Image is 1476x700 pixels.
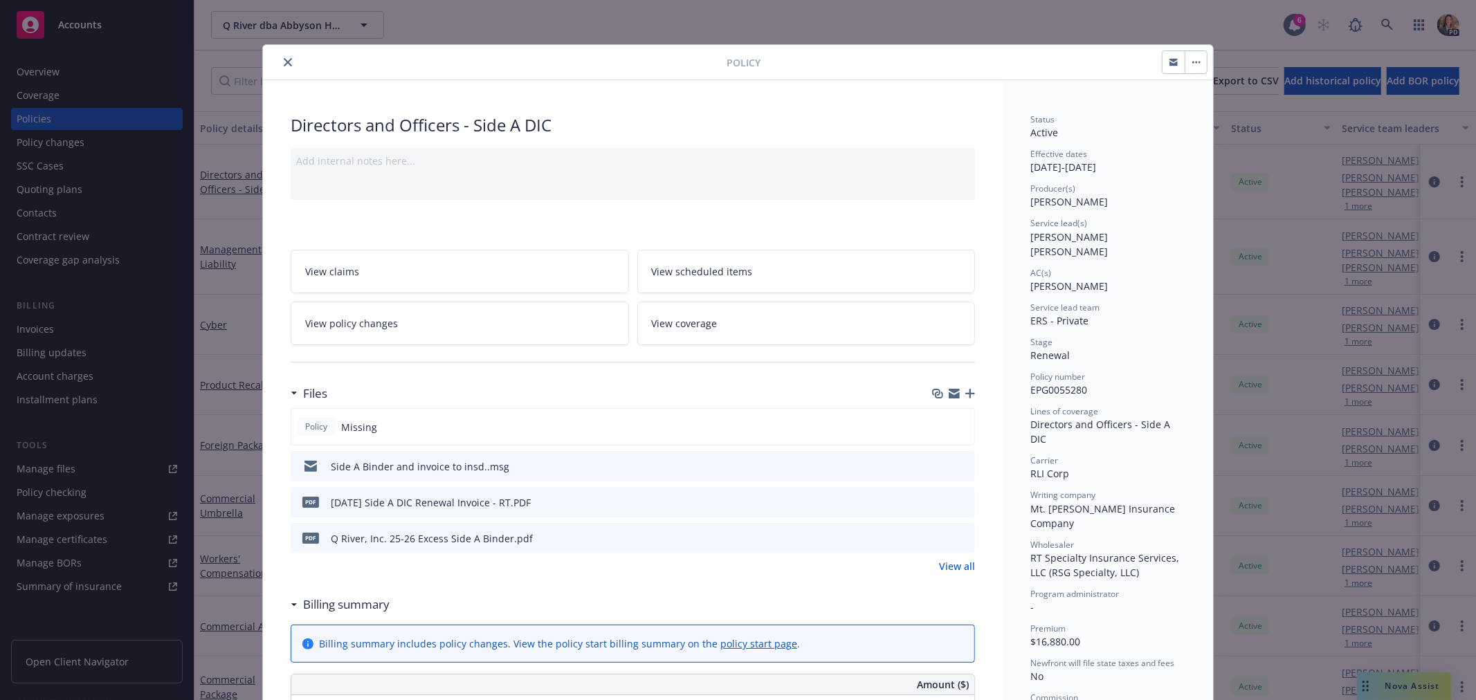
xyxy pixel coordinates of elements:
span: ERS - Private [1030,314,1088,327]
span: Policy number [1030,371,1085,383]
div: Files [291,385,327,403]
div: Directors and Officers - Side A DIC [291,113,975,137]
div: Billing summary [291,596,390,614]
span: RLI Corp [1030,467,1069,480]
span: Amount ($) [917,677,969,692]
span: Writing company [1030,489,1095,501]
h3: Billing summary [303,596,390,614]
div: Billing summary includes policy changes. View the policy start billing summary on the . [319,636,800,651]
span: [PERSON_NAME] [1030,195,1108,208]
span: [PERSON_NAME] [1030,279,1108,293]
div: [DATE] Side A DIC Renewal Invoice - RT.PDF [331,495,531,510]
span: Effective dates [1030,148,1087,160]
span: Wholesaler [1030,539,1074,551]
span: Active [1030,126,1058,139]
span: pdf [302,533,319,543]
span: Stage [1030,336,1053,348]
span: Policy [727,55,760,70]
a: View all [939,559,975,573]
a: View claims [291,250,629,293]
button: download file [935,495,946,510]
div: Q River, Inc. 25-26 Excess Side A Binder.pdf [331,531,533,546]
button: download file [935,459,946,474]
span: RT Specialty Insurance Services, LLC (RSG Specialty, LLC) [1030,551,1182,579]
span: - [1030,600,1034,614]
a: View coverage [637,302,976,345]
span: No [1030,670,1044,683]
span: View coverage [652,316,718,331]
button: preview file [957,495,969,510]
span: View claims [305,264,359,279]
a: View policy changes [291,302,629,345]
span: AC(s) [1030,267,1051,279]
span: Newfront will file state taxes and fees [1030,657,1174,669]
div: Add internal notes here... [296,154,969,168]
span: $16,880.00 [1030,635,1080,648]
div: [DATE] - [DATE] [1030,148,1185,174]
span: Mt. [PERSON_NAME] Insurance Company [1030,502,1178,530]
span: Missing [341,420,377,434]
span: Status [1030,113,1055,125]
span: Service lead(s) [1030,217,1087,229]
span: View scheduled items [652,264,753,279]
button: close [280,54,296,71]
button: preview file [957,459,969,474]
a: policy start page [720,637,797,650]
h3: Files [303,385,327,403]
span: Program administrator [1030,588,1119,600]
span: EPG0055280 [1030,383,1087,396]
span: Renewal [1030,349,1070,362]
div: Directors and Officers - Side A DIC [1030,417,1185,446]
span: PDF [302,497,319,507]
a: View scheduled items [637,250,976,293]
button: preview file [957,531,969,546]
div: Side A Binder and invoice to insd..msg [331,459,509,474]
span: Premium [1030,623,1066,634]
span: Carrier [1030,454,1058,466]
button: download file [935,531,946,546]
span: Lines of coverage [1030,405,1098,417]
span: Producer(s) [1030,183,1075,194]
span: View policy changes [305,316,398,331]
span: Service lead team [1030,302,1100,313]
span: [PERSON_NAME] [PERSON_NAME] [1030,230,1111,258]
span: Policy [302,421,330,433]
